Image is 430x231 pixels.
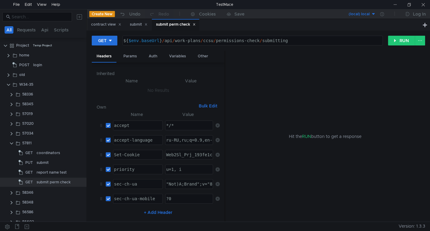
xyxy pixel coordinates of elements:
[156,21,196,28] div: submit perm check
[302,134,311,139] span: RUN
[52,26,70,34] button: Scripts
[162,77,220,85] th: Value
[101,77,162,85] th: Name
[33,41,52,50] div: Temp Project
[145,9,173,19] button: Redo
[19,51,29,60] div: home
[193,51,213,62] div: Other
[15,26,37,34] button: Requests
[129,10,140,18] div: Undo
[163,111,213,118] th: Value
[19,80,33,89] div: W34-35
[22,99,33,109] div: 58345
[111,111,163,118] th: Name
[199,10,216,18] div: Cookies
[399,222,425,231] span: Version: 1.3.3
[89,11,115,17] button: Create New
[234,12,244,16] div: Save
[22,139,32,148] div: 57811
[37,178,71,187] div: submit perm check
[164,51,191,62] div: Variables
[91,21,121,28] div: contract view
[141,209,175,216] button: + Add Header
[37,158,49,167] div: submit
[413,10,426,18] div: Log In
[22,198,33,207] div: 58348
[196,102,220,110] button: Bulk Edit
[98,37,107,44] div: GET
[22,188,34,197] div: 58346
[12,13,68,20] input: Search...
[144,51,162,62] div: Auth
[25,168,33,177] span: GET
[33,60,42,70] div: login
[25,158,33,167] span: PUT
[22,109,33,118] div: 57019
[119,51,142,62] div: Params
[97,70,220,77] h6: Inherited
[25,178,33,187] span: GET
[5,26,13,34] button: All
[16,41,29,50] div: Project
[39,26,50,34] button: Api
[147,88,169,93] nz-embed-empty: No Results
[22,217,34,226] div: 56602
[115,9,145,19] button: Undo
[22,90,33,99] div: 58336
[37,168,67,177] div: report name test
[92,51,116,63] div: Headers
[37,148,60,157] div: coordinators
[92,36,117,45] button: GET
[333,9,376,19] button: (local) local
[97,103,196,111] h6: Own
[19,70,25,79] div: old
[25,148,33,157] span: GET
[22,129,34,138] div: 57034
[158,10,169,18] div: Redo
[388,36,415,45] button: RUN
[22,119,34,128] div: 57020
[289,133,361,140] span: Hit the button to get a response
[349,11,370,17] div: (local) local
[19,60,30,70] span: POST
[22,208,34,217] div: 56586
[130,21,147,28] div: submit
